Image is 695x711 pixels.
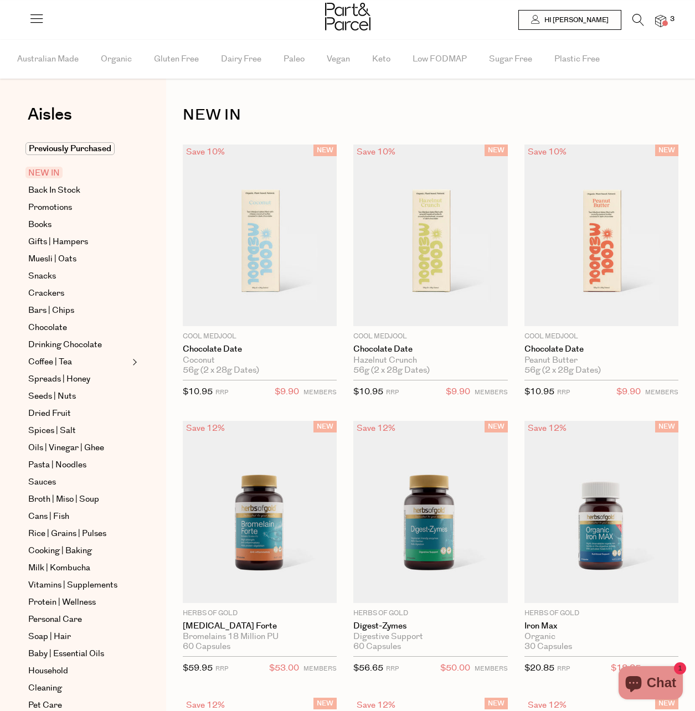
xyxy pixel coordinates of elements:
span: Cooking | Baking [28,544,92,558]
a: 3 [655,15,666,27]
p: Herbs of Gold [183,609,337,619]
small: RRP [386,388,399,396]
span: Back In Stock [28,184,80,197]
span: NEW [655,698,678,709]
a: Seeds | Nuts [28,390,129,403]
img: Chocolate Date [524,145,678,327]
img: Part&Parcel [325,3,370,30]
a: Household [28,664,129,678]
img: Chocolate Date [353,145,507,327]
span: Vegan [327,40,350,79]
span: $53.00 [269,661,299,676]
span: $9.90 [616,385,641,399]
a: Aisles [28,106,72,134]
a: Back In Stock [28,184,129,197]
div: Save 10% [183,145,228,159]
button: Expand/Collapse Coffee | Tea [130,355,137,369]
span: Previously Purchased [25,142,115,155]
span: 56g (2 x 28g Dates) [183,365,259,375]
span: Cleaning [28,682,62,695]
a: Chocolate [28,321,129,334]
small: MEMBERS [645,664,678,673]
img: Iron Max [524,421,678,603]
span: $10.95 [353,386,383,398]
a: Chocolate Date [183,344,337,354]
p: Herbs of Gold [353,609,507,619]
a: Coffee | Tea [28,355,129,369]
small: RRP [215,388,228,396]
a: Protein | Wellness [28,596,129,609]
span: Spreads | Honey [28,373,90,386]
span: Soap | Hair [28,630,71,643]
a: Snacks [28,270,129,283]
a: Bars | Chips [28,304,129,317]
span: $10.95 [183,386,213,398]
img: Chocolate Date [183,145,337,327]
img: Digest-Zymes [353,421,507,603]
div: Digestive Support [353,632,507,642]
a: Cans | Fish [28,510,129,523]
span: Muesli | Oats [28,253,76,266]
a: Spices | Salt [28,424,129,437]
span: $50.00 [440,661,470,676]
span: Protein | Wellness [28,596,96,609]
small: MEMBERS [303,664,337,673]
a: Sauces [28,476,129,489]
inbox-online-store-chat: Shopify online store chat [615,666,686,702]
span: Sugar Free [489,40,532,79]
small: MEMBERS [303,388,337,396]
a: [MEDICAL_DATA] Forte [183,621,337,631]
div: Organic [524,632,678,642]
a: Books [28,218,129,231]
a: Broth | Miso | Soup [28,493,129,506]
div: Hazelnut Crunch [353,355,507,365]
span: NEW [485,145,508,156]
img: Bromelain Forte [183,421,337,603]
a: Spreads | Honey [28,373,129,386]
span: Promotions [28,201,72,214]
div: Bromelains 18 Million PU [183,632,337,642]
a: NEW IN [28,167,129,180]
small: RRP [386,664,399,673]
a: Iron Max [524,621,678,631]
a: Dried Fruit [28,407,129,420]
a: Chocolate Date [353,344,507,354]
span: Dried Fruit [28,407,71,420]
span: Sauces [28,476,56,489]
span: Pasta | Noodles [28,458,86,472]
p: Herbs of Gold [524,609,678,619]
a: Promotions [28,201,129,214]
div: Coconut [183,355,337,365]
span: Chocolate [28,321,67,334]
a: Pasta | Noodles [28,458,129,472]
span: Vitamins | Supplements [28,579,117,592]
div: Save 10% [524,145,570,159]
div: Save 12% [524,421,570,436]
span: 56g (2 x 28g Dates) [353,365,430,375]
span: Gluten Free [154,40,199,79]
a: Rice | Grains | Pulses [28,527,129,540]
a: Soap | Hair [28,630,129,643]
a: Cleaning [28,682,129,695]
a: Milk | Kombucha [28,561,129,575]
h1: NEW IN [183,102,678,128]
a: Vitamins | Supplements [28,579,129,592]
span: Cans | Fish [28,510,69,523]
a: Hi [PERSON_NAME] [518,10,621,30]
span: Books [28,218,52,231]
span: Organic [101,40,132,79]
p: Cool Medjool [183,332,337,342]
small: MEMBERS [645,388,678,396]
span: Australian Made [17,40,79,79]
a: Digest-Zymes [353,621,507,631]
a: Previously Purchased [28,142,129,156]
a: Muesli | Oats [28,253,129,266]
span: Plastic Free [554,40,600,79]
span: Paleo [284,40,305,79]
span: 60 Capsules [183,642,230,652]
small: RRP [215,664,228,673]
p: Cool Medjool [524,332,678,342]
span: Dairy Free [221,40,261,79]
a: Personal Care [28,613,129,626]
span: 56g (2 x 28g Dates) [524,365,601,375]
